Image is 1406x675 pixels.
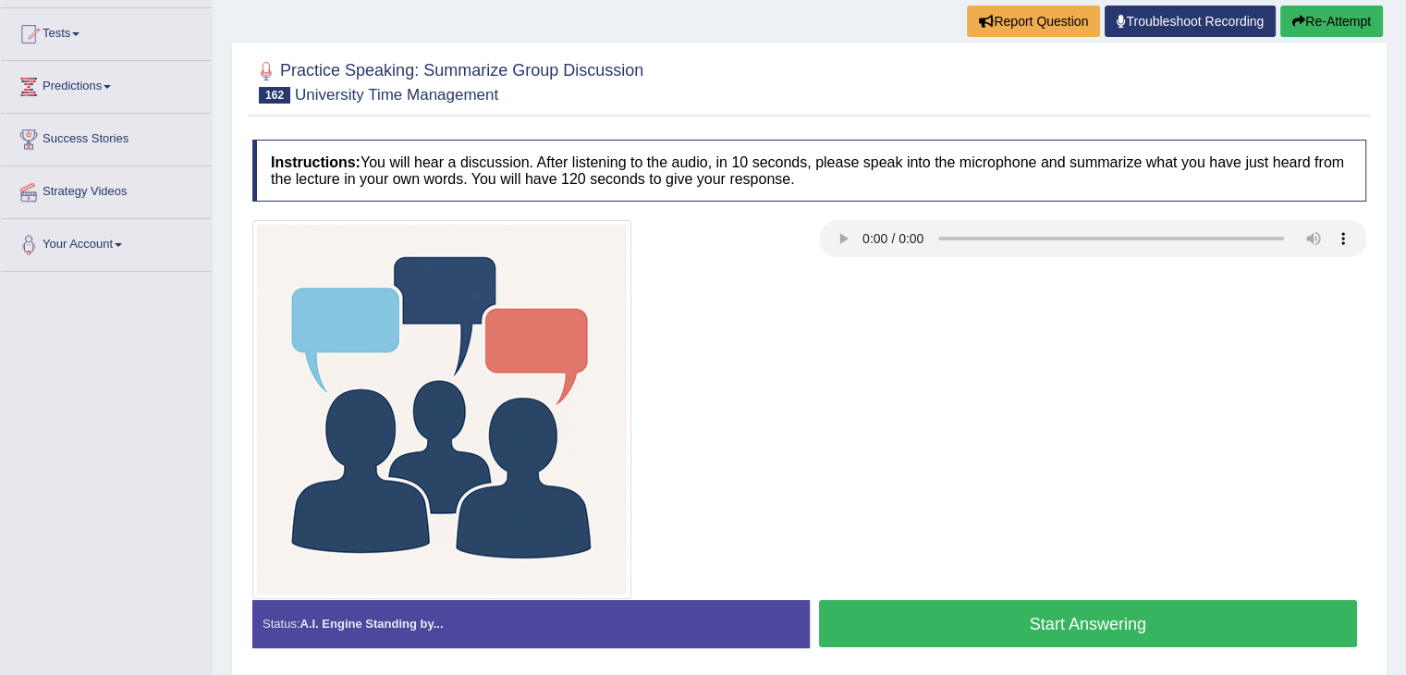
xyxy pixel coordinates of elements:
[1105,6,1276,37] a: Troubleshoot Recording
[819,600,1358,647] button: Start Answering
[1,8,212,55] a: Tests
[1,114,212,160] a: Success Stories
[1,219,212,265] a: Your Account
[252,140,1366,202] h4: You will hear a discussion. After listening to the audio, in 10 seconds, please speak into the mi...
[259,87,290,104] span: 162
[295,86,498,104] small: University Time Management
[252,57,643,104] h2: Practice Speaking: Summarize Group Discussion
[300,617,443,631] strong: A.I. Engine Standing by...
[967,6,1100,37] button: Report Question
[271,154,361,170] b: Instructions:
[1,166,212,213] a: Strategy Videos
[1,61,212,107] a: Predictions
[252,600,810,647] div: Status:
[1280,6,1383,37] button: Re-Attempt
